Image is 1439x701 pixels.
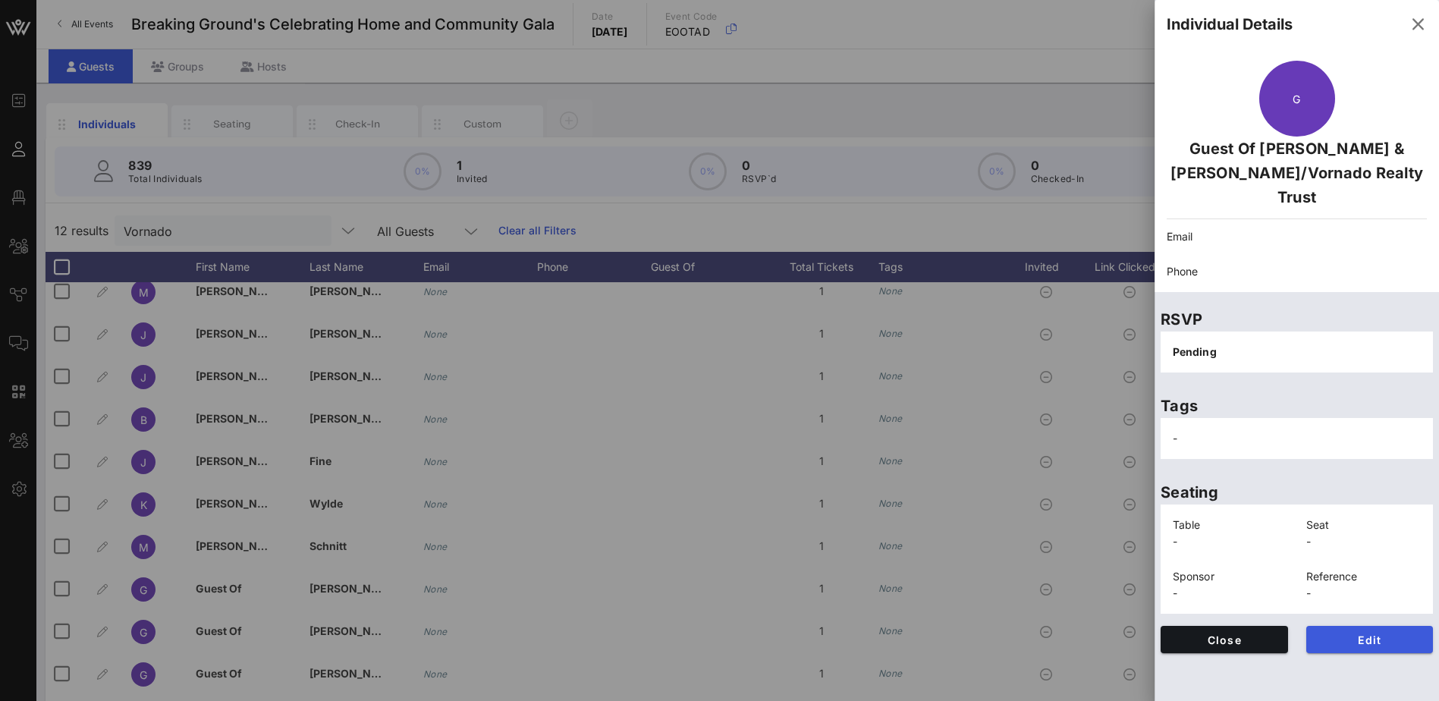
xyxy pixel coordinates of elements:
p: Table [1173,517,1288,533]
p: Phone [1167,263,1427,280]
p: Email [1167,228,1427,245]
p: Tags [1161,394,1433,418]
p: - [1306,585,1422,602]
span: Close [1173,633,1276,646]
p: - [1173,585,1288,602]
button: Edit [1306,626,1434,653]
span: G [1293,93,1300,105]
span: Edit [1318,633,1422,646]
p: Seat [1306,517,1422,533]
span: - [1173,432,1177,445]
p: Seating [1161,480,1433,505]
p: Sponsor [1173,568,1288,585]
p: Guest Of [PERSON_NAME] & [PERSON_NAME]/Vornado Realty Trust [1167,137,1427,209]
p: Reference [1306,568,1422,585]
div: Individual Details [1167,13,1293,36]
p: - [1306,533,1422,550]
button: Close [1161,626,1288,653]
p: - [1173,533,1288,550]
p: RSVP [1161,307,1433,332]
span: Pending [1173,345,1217,358]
